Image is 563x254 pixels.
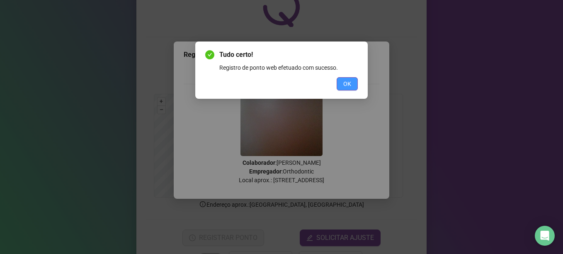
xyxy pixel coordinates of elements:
[535,226,555,246] div: Open Intercom Messenger
[219,50,358,60] span: Tudo certo!
[205,50,214,59] span: check-circle
[337,77,358,90] button: OK
[219,63,358,72] div: Registro de ponto web efetuado com sucesso.
[343,79,351,88] span: OK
